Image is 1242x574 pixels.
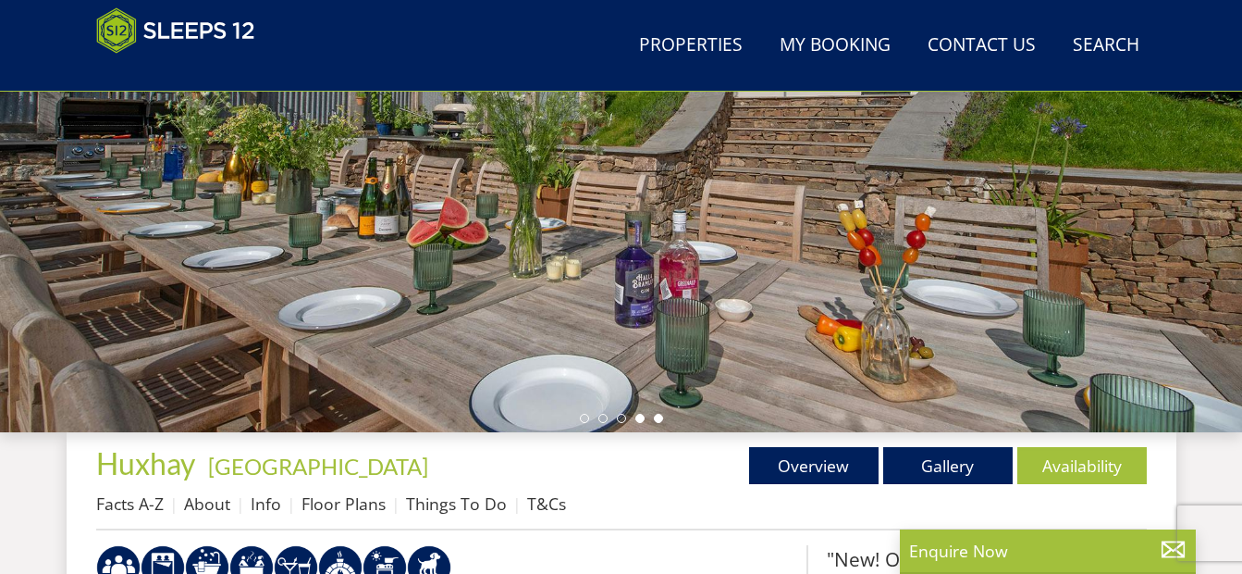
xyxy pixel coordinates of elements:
a: Properties [632,25,750,67]
a: About [184,493,230,515]
a: [GEOGRAPHIC_DATA] [208,453,428,480]
a: Gallery [883,447,1013,484]
a: Info [251,493,281,515]
a: T&Cs [527,493,566,515]
a: Contact Us [920,25,1043,67]
a: Things To Do [406,493,507,515]
a: Facts A-Z [96,493,164,515]
p: Enquire Now [909,539,1187,563]
a: Floor Plans [301,493,386,515]
a: Search [1065,25,1147,67]
a: Availability [1017,447,1147,484]
a: My Booking [772,25,898,67]
a: Huxhay [96,445,201,481]
span: - [201,453,428,480]
iframe: Customer reviews powered by Trustpilot [87,65,281,81]
a: Overview [749,447,879,484]
span: Huxhay [96,445,195,481]
img: Sleeps 12 [96,7,255,54]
